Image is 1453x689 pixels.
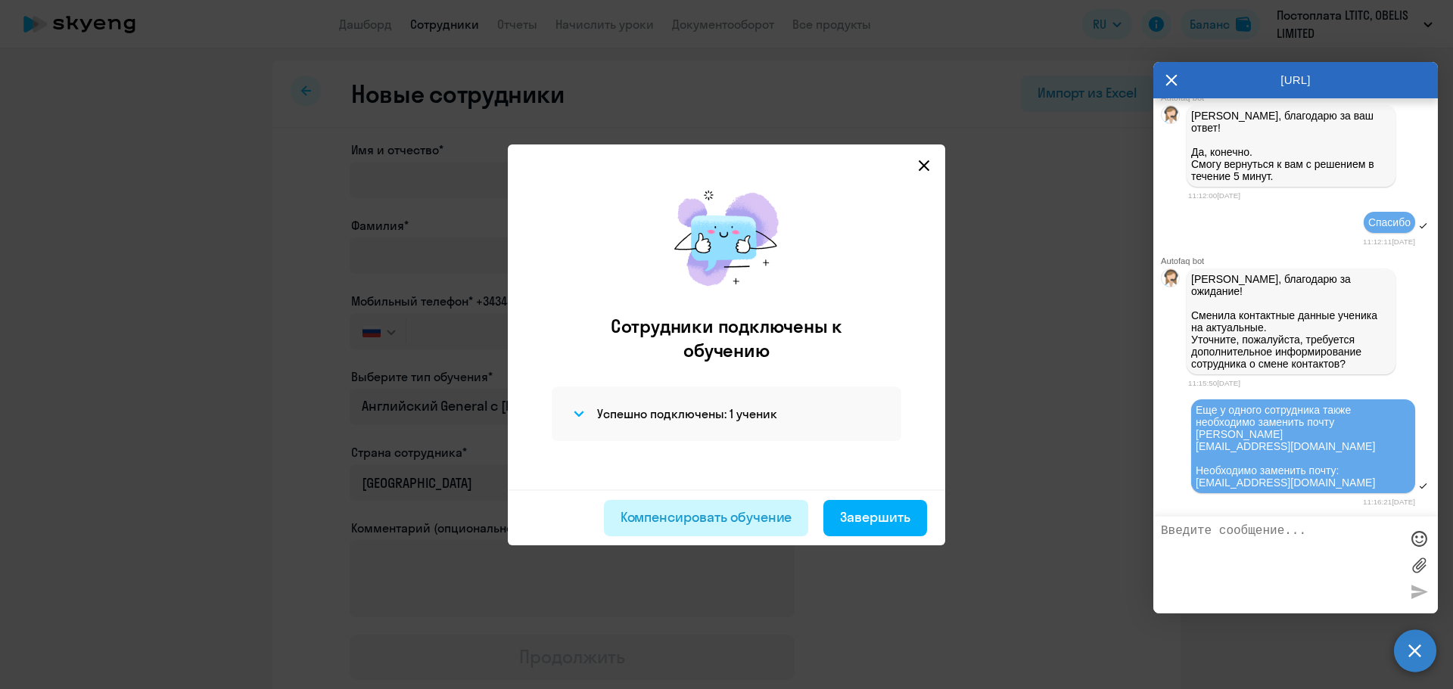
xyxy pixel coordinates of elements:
[1368,216,1411,228] span: Спасибо
[1161,256,1438,265] div: Autofaq bot
[1162,269,1181,291] img: bot avatar
[1196,404,1375,489] span: Еще у одного сотрудника также необходимо заменить почту [PERSON_NAME] [EMAIL_ADDRESS][DOMAIN_NAME...
[621,507,792,527] div: Компенсировать обучение
[823,500,927,536] button: Завершить
[1162,106,1181,128] img: bot avatar
[604,500,809,536] button: Компенсировать обучение
[1363,498,1415,506] time: 11:16:21[DATE]
[1191,273,1391,370] p: [PERSON_NAME], благодарю за ожидание! Сменила контактные данные ученика на актуальные. Уточните, ...
[1188,379,1240,387] time: 11:15:50[DATE]
[840,507,910,527] div: Завершить
[597,405,777,422] h4: Успешно подключены: 1 ученик
[1191,110,1391,182] p: [PERSON_NAME], благодарю за ваш ответ! Да, конечно. Смогу вернуться к вам с решением в течение 5 ...
[580,314,873,362] h2: Сотрудники подключены к обучению
[658,175,795,302] img: results
[1188,191,1240,200] time: 11:12:00[DATE]
[1408,554,1430,576] label: Лимит 10 файлов
[1363,237,1415,246] time: 11:12:11[DATE]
